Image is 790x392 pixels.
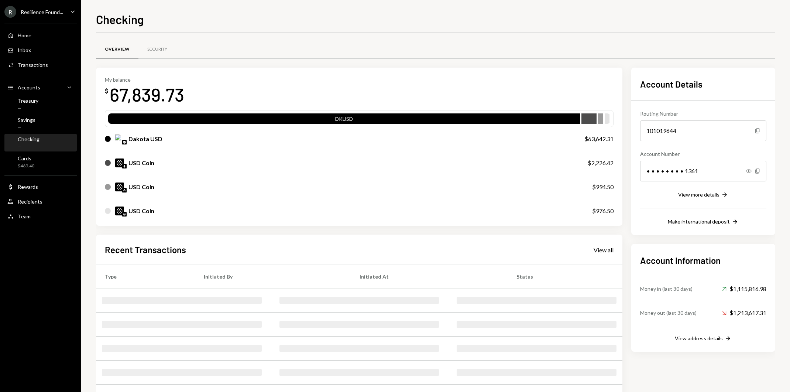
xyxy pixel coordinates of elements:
div: Rewards [18,184,38,190]
div: Cards [18,155,34,161]
h1: Checking [96,12,144,27]
div: — [18,144,39,150]
div: USD Coin [128,158,154,167]
a: Treasury— [4,95,77,113]
a: Recipients [4,195,77,208]
div: USD Coin [128,207,154,215]
div: Home [18,32,31,38]
div: View address details [675,335,723,341]
a: Inbox [4,43,77,57]
h2: Recent Transactions [105,243,186,256]
a: View all [594,246,614,254]
div: Transactions [18,62,48,68]
div: Overview [105,46,130,52]
div: Money out (last 30 days) [640,309,697,317]
div: Recipients [18,198,42,205]
div: R [4,6,16,18]
a: Accounts [4,81,77,94]
a: Rewards [4,180,77,193]
a: Cards$469.40 [4,153,77,171]
div: $63,642.31 [584,134,614,143]
div: My balance [105,76,184,83]
div: $1,213,617.31 [722,309,766,317]
div: $469.40 [18,163,34,169]
a: Team [4,209,77,223]
img: USDC [115,158,124,167]
a: Home [4,28,77,42]
img: base-mainnet [122,140,127,144]
h2: Account Details [640,78,766,90]
div: Resilience Found... [21,9,63,15]
div: 67,839.73 [110,83,184,106]
div: Team [18,213,31,219]
div: View more details [678,191,719,198]
a: Overview [96,40,138,59]
button: Make international deposit [668,218,739,226]
img: DKUSD [115,134,124,143]
div: — [18,125,35,131]
div: $994.50 [592,183,614,191]
div: Treasury [18,98,38,104]
div: Inbox [18,47,31,53]
img: ethereum-mainnet [122,164,127,168]
div: $1,115,816.98 [722,284,766,293]
div: Make international deposit [668,218,730,225]
div: Routing Number [640,110,766,117]
div: Accounts [18,84,40,91]
div: Security [147,46,167,52]
th: Status [508,265,622,289]
div: — [18,105,38,112]
div: Dakota USD [128,134,162,143]
th: Initiated At [351,265,508,289]
div: 101019644 [640,120,766,141]
a: Security [138,40,176,59]
div: $ [105,87,108,95]
img: avalanche-mainnet [122,188,127,192]
div: Account Number [640,150,766,158]
a: Checking— [4,134,77,151]
th: Type [96,265,195,289]
div: • • • • • • • • 1361 [640,161,766,181]
div: $976.50 [592,207,614,215]
div: $2,226.42 [588,158,614,167]
th: Initiated By [195,265,351,289]
img: USDC [115,183,124,191]
h2: Account Information [640,254,766,266]
div: Money in (last 30 days) [640,285,693,293]
div: USD Coin [128,183,154,191]
div: Checking [18,136,39,142]
div: Savings [18,117,35,123]
img: USDC [115,207,124,215]
img: arbitrum-mainnet [122,212,127,217]
a: Savings— [4,115,77,132]
button: View address details [675,335,732,343]
a: Transactions [4,58,77,71]
button: View more details [678,191,728,199]
div: DKUSD [108,115,580,125]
